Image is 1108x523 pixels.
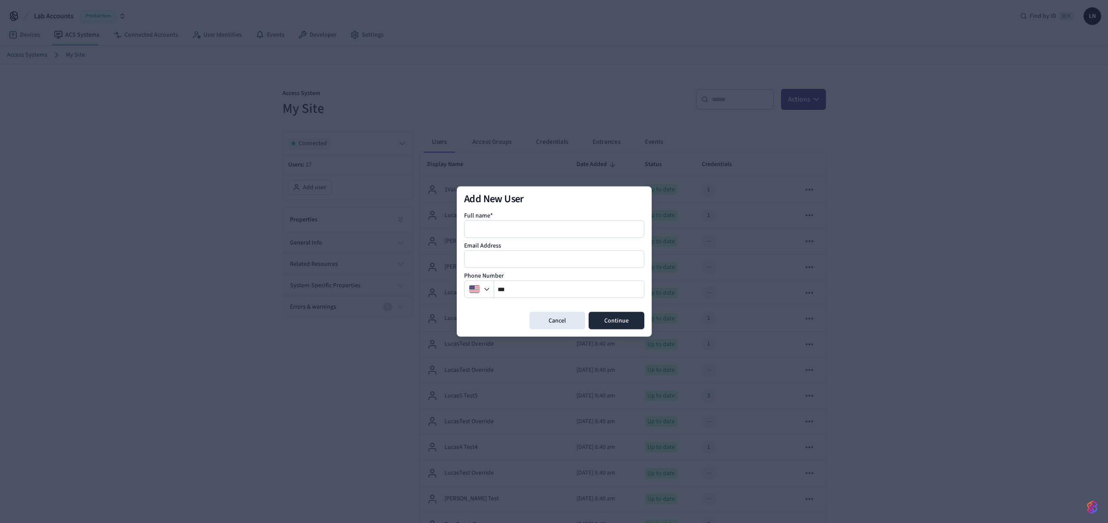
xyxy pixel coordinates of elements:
label: Email Address [464,241,501,250]
button: Continue [589,312,644,329]
button: Cancel [529,312,585,329]
label: Phone Number [464,272,504,280]
h2: Add New User [464,194,644,204]
label: Full name* [464,211,493,220]
img: SeamLogoGradient.69752ec5.svg [1087,500,1098,514]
